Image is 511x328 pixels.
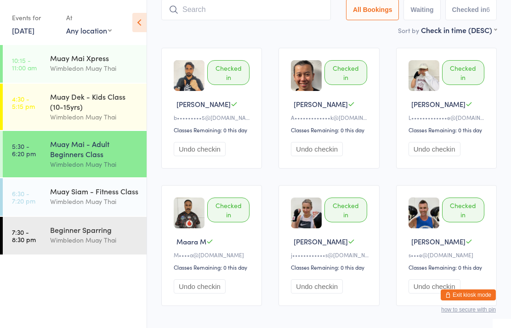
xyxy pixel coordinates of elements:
[66,25,112,35] div: Any location
[291,126,369,134] div: Classes Remaining: 0 this day
[409,126,487,134] div: Classes Remaining: 0 this day
[50,235,139,245] div: Wimbledon Muay Thai
[291,279,343,294] button: Undo checkin
[409,113,487,121] div: L•••••••••••••
[50,159,139,170] div: Wimbledon Muay Thai
[3,178,147,216] a: 6:30 -7:20 pmMuay Siam - Fitness ClassWimbledon Muay Thai
[174,113,252,121] div: b•••••••••
[409,60,439,91] img: image1752729542.png
[174,60,204,91] img: image1747636387.png
[291,142,343,156] button: Undo checkin
[176,237,206,246] span: Maara M
[411,99,466,109] span: [PERSON_NAME]
[12,190,35,204] time: 6:30 - 7:20 pm
[442,198,484,222] div: Checked in
[409,263,487,271] div: Classes Remaining: 0 this day
[3,131,147,177] a: 5:30 -6:20 pmMuay Mai - Adult Beginners ClassWimbledon Muay Thai
[409,279,460,294] button: Undo checkin
[12,10,57,25] div: Events for
[174,142,226,156] button: Undo checkin
[294,237,348,246] span: [PERSON_NAME]
[3,84,147,130] a: 4:30 -5:15 pmMuay Dek - Kids Class (10-15yrs)Wimbledon Muay Thai
[442,60,484,85] div: Checked in
[411,237,466,246] span: [PERSON_NAME]
[421,25,497,35] div: Check in time (DESC)
[50,139,139,159] div: Muay Mai - Adult Beginners Class
[409,198,439,228] img: image1707457916.png
[50,225,139,235] div: Beginner Sparring
[207,198,250,222] div: Checked in
[486,6,490,13] div: 6
[291,263,369,271] div: Classes Remaining: 0 this day
[441,306,496,313] button: how to secure with pin
[174,198,204,228] img: image1655101019.png
[3,45,147,83] a: 10:15 -11:00 amMuay Mai XpressWimbledon Muay Thai
[12,142,36,157] time: 5:30 - 6:20 pm
[398,26,419,35] label: Sort by
[12,95,35,110] time: 4:30 - 5:15 pm
[50,186,139,196] div: Muay Siam - Fitness Class
[291,113,369,121] div: A•••••••••••••
[409,251,487,259] div: s•••
[291,198,322,228] img: image1709180831.png
[12,228,36,243] time: 7:30 - 8:30 pm
[176,99,231,109] span: [PERSON_NAME]
[174,263,252,271] div: Classes Remaining: 0 this day
[409,142,460,156] button: Undo checkin
[291,60,322,91] img: image1737606000.png
[3,217,147,254] a: 7:30 -8:30 pmBeginner SparringWimbledon Muay Thai
[50,196,139,207] div: Wimbledon Muay Thai
[50,91,139,112] div: Muay Dek - Kids Class (10-15yrs)
[50,53,139,63] div: Muay Mai Xpress
[291,251,369,259] div: j••••••••••••
[207,60,250,85] div: Checked in
[324,198,367,222] div: Checked in
[441,289,496,300] button: Exit kiosk mode
[174,126,252,134] div: Classes Remaining: 0 this day
[294,99,348,109] span: [PERSON_NAME]
[174,251,252,259] div: M••••
[50,112,139,122] div: Wimbledon Muay Thai
[12,25,34,35] a: [DATE]
[66,10,112,25] div: At
[12,57,37,71] time: 10:15 - 11:00 am
[324,60,367,85] div: Checked in
[50,63,139,74] div: Wimbledon Muay Thai
[174,279,226,294] button: Undo checkin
